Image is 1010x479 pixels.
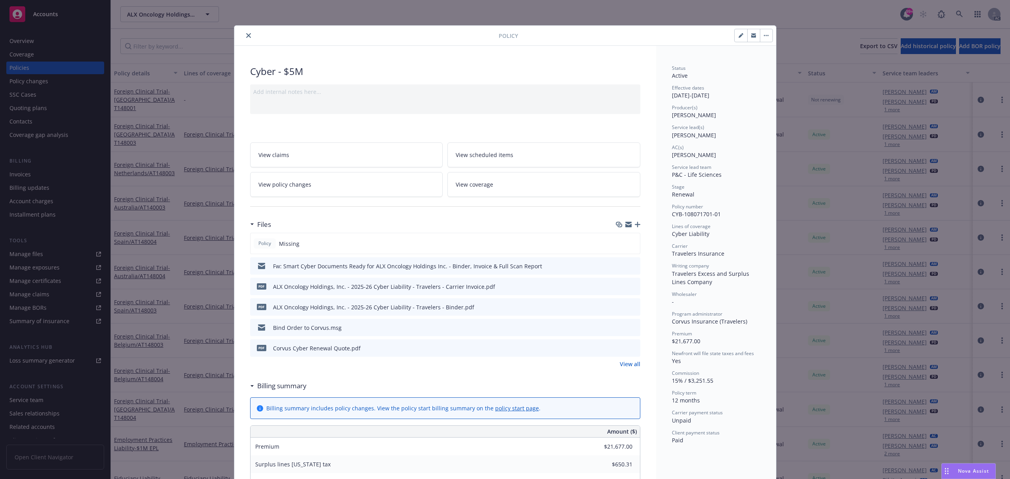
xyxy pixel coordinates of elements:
[630,303,637,311] button: preview file
[672,357,681,365] span: Yes
[273,262,542,270] div: Fw: Smart Cyber Documents Ready for ALX Oncology Holdings Inc. - Binder, Invoice & Full Scan Report
[244,31,253,40] button: close
[672,397,700,404] span: 12 months
[672,350,754,357] span: Newfront will file state taxes and fees
[456,180,493,189] span: View coverage
[617,283,624,291] button: download file
[250,142,443,167] a: View claims
[672,111,716,119] span: [PERSON_NAME]
[257,381,307,391] h3: Billing summary
[672,203,703,210] span: Policy number
[250,219,271,230] div: Files
[250,65,640,78] div: Cyber - $5M
[942,464,952,479] div: Drag to move
[586,441,637,453] input: 0.00
[672,250,724,257] span: Travelers Insurance
[672,84,704,91] span: Effective dates
[447,172,640,197] a: View coverage
[672,191,694,198] span: Renewal
[620,360,640,368] a: View all
[672,72,688,79] span: Active
[672,436,683,444] span: Paid
[958,468,989,474] span: Nova Assist
[672,270,751,286] span: Travelers Excess and Surplus Lines Company
[456,151,513,159] span: View scheduled items
[672,429,720,436] span: Client payment status
[607,427,637,436] span: Amount ($)
[273,303,474,311] div: ALX Oncology Holdings, Inc. - 2025-26 Cyber Liability - Travelers - Binder.pdf
[617,324,624,332] button: download file
[257,345,266,351] span: pdf
[672,183,685,190] span: Stage
[630,262,637,270] button: preview file
[672,210,721,218] span: CYB-108071701-01
[672,164,711,170] span: Service lead team
[672,298,674,305] span: -
[672,417,691,424] span: Unpaid
[617,344,624,352] button: download file
[253,88,637,96] div: Add internal notes here...
[630,283,637,291] button: preview file
[672,370,699,376] span: Commission
[250,381,307,391] div: Billing summary
[258,151,289,159] span: View claims
[672,151,716,159] span: [PERSON_NAME]
[941,463,996,479] button: Nova Assist
[250,172,443,197] a: View policy changes
[257,283,266,289] span: pdf
[266,404,541,412] div: Billing summary includes policy changes. View the policy start billing summary on the .
[672,330,692,337] span: Premium
[447,142,640,167] a: View scheduled items
[617,303,624,311] button: download file
[672,311,722,317] span: Program administrator
[672,318,747,325] span: Corvus Insurance (Travelers)
[672,223,711,230] span: Lines of coverage
[617,262,624,270] button: download file
[273,283,495,291] div: ALX Oncology Holdings, Inc. - 2025-26 Cyber Liability - Travelers - Carrier Invoice.pdf
[273,344,361,352] div: Corvus Cyber Renewal Quote.pdf
[672,65,686,71] span: Status
[672,84,760,99] div: [DATE] - [DATE]
[672,171,722,178] span: P&C - Life Sciences
[672,243,688,249] span: Carrier
[273,324,342,332] div: Bind Order to Corvus.msg
[257,304,266,310] span: pdf
[255,443,279,450] span: Premium
[257,240,273,247] span: Policy
[672,291,697,298] span: Wholesaler
[672,262,709,269] span: Writing company
[495,404,539,412] a: policy start page
[672,337,700,345] span: $21,677.00
[672,230,709,238] span: Cyber Liability
[499,32,518,40] span: Policy
[255,460,331,468] span: Surplus lines [US_STATE] tax
[672,124,704,131] span: Service lead(s)
[672,409,723,416] span: Carrier payment status
[630,344,637,352] button: preview file
[257,219,271,230] h3: Files
[630,324,637,332] button: preview file
[586,458,637,470] input: 0.00
[672,377,713,384] span: 15% / $3,251.55
[672,389,696,396] span: Policy term
[672,104,698,111] span: Producer(s)
[672,144,684,151] span: AC(s)
[672,131,716,139] span: [PERSON_NAME]
[258,180,311,189] span: View policy changes
[279,240,299,248] span: Missing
